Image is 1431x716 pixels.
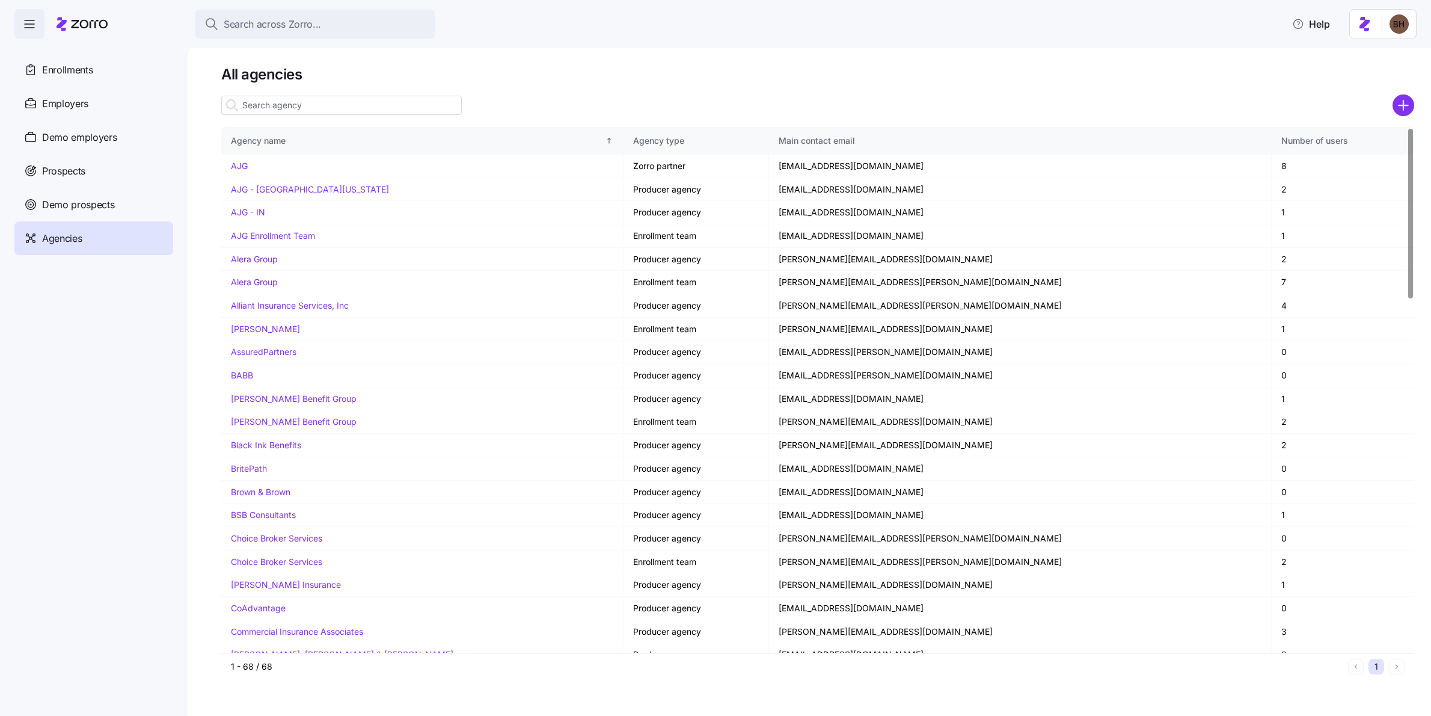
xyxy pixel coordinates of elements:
[624,201,769,224] td: Producer agency
[14,53,173,87] a: Enrollments
[42,63,93,78] span: Enrollments
[769,410,1272,434] td: [PERSON_NAME][EMAIL_ADDRESS][DOMAIN_NAME]
[624,387,769,411] td: Producer agency
[624,597,769,620] td: Producer agency
[231,579,341,590] a: [PERSON_NAME] Insurance
[231,134,602,147] div: Agency name
[231,300,349,310] a: Alliant Insurance Services, Inc
[1368,659,1384,674] button: 1
[624,224,769,248] td: Enrollment team
[224,17,321,32] span: Search across Zorro...
[769,387,1272,411] td: [EMAIL_ADDRESS][DOMAIN_NAME]
[1272,643,1414,667] td: 2
[221,127,624,155] th: Agency nameSorted ascending
[624,504,769,527] td: Producer agency
[605,137,613,145] div: Sorted ascending
[624,248,769,271] td: Producer agency
[231,603,286,613] a: CoAdvantage
[769,597,1272,620] td: [EMAIL_ADDRESS][DOMAIN_NAME]
[1272,387,1414,411] td: 1
[769,457,1272,481] td: [EMAIL_ADDRESS][DOMAIN_NAME]
[1272,551,1414,574] td: 2
[769,271,1272,294] td: [PERSON_NAME][EMAIL_ADDRESS][PERSON_NAME][DOMAIN_NAME]
[1292,17,1330,31] span: Help
[1272,410,1414,434] td: 2
[1272,504,1414,527] td: 1
[42,231,82,246] span: Agencies
[769,527,1272,551] td: [PERSON_NAME][EMAIL_ADDRESS][PERSON_NAME][DOMAIN_NAME]
[1272,178,1414,202] td: 2
[42,130,117,145] span: Demo employers
[1272,201,1414,224] td: 1
[624,434,769,457] td: Producer agency
[624,318,769,341] td: Enrollment team
[14,120,173,154] a: Demo employers
[769,248,1272,271] td: [PERSON_NAME][EMAIL_ADDRESS][DOMAIN_NAME]
[231,626,363,637] a: Commercial Insurance Associates
[769,364,1272,387] td: [EMAIL_ADDRESS][PERSON_NAME][DOMAIN_NAME]
[769,620,1272,644] td: [PERSON_NAME][EMAIL_ADDRESS][DOMAIN_NAME]
[231,487,290,497] a: Brown & Brown
[769,481,1272,504] td: [EMAIL_ADDRESS][DOMAIN_NAME]
[624,178,769,202] td: Producer agency
[769,224,1272,248] td: [EMAIL_ADDRESS][DOMAIN_NAME]
[14,188,173,221] a: Demo prospects
[769,178,1272,202] td: [EMAIL_ADDRESS][DOMAIN_NAME]
[769,341,1272,364] td: [EMAIL_ADDRESS][PERSON_NAME][DOMAIN_NAME]
[231,649,453,659] a: [PERSON_NAME], [PERSON_NAME] & [PERSON_NAME]
[231,207,265,217] a: AJG - IN
[624,410,769,434] td: Enrollment team
[1348,659,1364,674] button: Previous page
[1272,155,1414,178] td: 8
[1272,620,1414,644] td: 3
[1272,294,1414,318] td: 4
[231,440,301,450] a: Black Ink Benefits
[624,271,769,294] td: Enrollment team
[231,661,1343,673] div: 1 - 68 / 68
[1272,481,1414,504] td: 0
[231,277,278,287] a: Alera Group
[221,96,462,115] input: Search agency
[231,324,300,334] a: [PERSON_NAME]
[769,643,1272,667] td: [EMAIL_ADDRESS][DOMAIN_NAME]
[769,504,1272,527] td: [EMAIL_ADDRESS][DOMAIN_NAME]
[1272,224,1414,248] td: 1
[1282,12,1340,36] button: Help
[769,318,1272,341] td: [PERSON_NAME][EMAIL_ADDRESS][DOMAIN_NAME]
[624,457,769,481] td: Producer agency
[231,510,296,520] a: BSB Consultants
[221,65,1414,84] h1: All agencies
[624,620,769,644] td: Producer agency
[14,87,173,120] a: Employers
[231,347,296,357] a: AssuredPartners
[769,155,1272,178] td: [EMAIL_ADDRESS][DOMAIN_NAME]
[1281,134,1405,147] div: Number of users
[769,551,1272,574] td: [PERSON_NAME][EMAIL_ADDRESS][PERSON_NAME][DOMAIN_NAME]
[1389,659,1405,674] button: Next page
[195,10,435,39] button: Search across Zorro...
[624,551,769,574] td: Enrollment team
[42,164,85,179] span: Prospects
[1390,14,1409,34] img: c3c218ad70e66eeb89914ccc98a2927c
[779,134,1261,147] div: Main contact email
[231,161,248,171] a: AJG
[1272,573,1414,597] td: 1
[1272,597,1414,620] td: 0
[231,254,278,264] a: Alera Group
[624,294,769,318] td: Producer agency
[14,221,173,255] a: Agencies
[1272,527,1414,551] td: 0
[231,557,322,567] a: Choice Broker Services
[1272,271,1414,294] td: 7
[1272,248,1414,271] td: 2
[231,533,322,543] a: Choice Broker Services
[624,527,769,551] td: Producer agency
[624,341,769,364] td: Producer agency
[1272,434,1414,457] td: 2
[14,154,173,188] a: Prospects
[633,134,759,147] div: Agency type
[769,201,1272,224] td: [EMAIL_ADDRESS][DOMAIN_NAME]
[769,294,1272,318] td: [PERSON_NAME][EMAIL_ADDRESS][PERSON_NAME][DOMAIN_NAME]
[624,573,769,597] td: Producer agency
[624,643,769,667] td: Producer agency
